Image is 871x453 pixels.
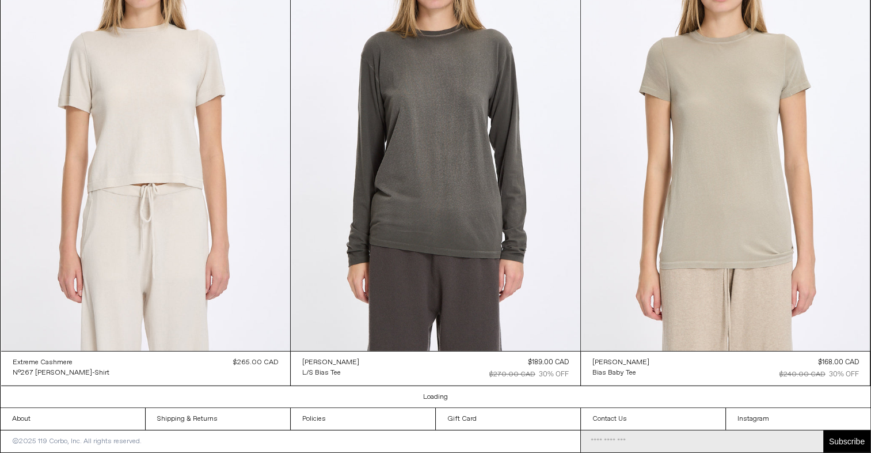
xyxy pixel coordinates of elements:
[233,357,279,368] div: $265.00 CAD
[13,368,109,378] a: N°267 [PERSON_NAME]-Shirt
[528,357,569,368] div: $189.00 CAD
[146,408,290,430] a: Shipping & Returns
[779,369,825,380] div: $240.00 CAD
[302,358,359,368] div: [PERSON_NAME]
[1,431,153,452] p: ©2025 119 Corbo, Inc. All rights reserved.
[13,358,73,368] div: Extreme Cashmere
[1,408,145,430] a: About
[828,369,858,380] div: 30% OFF
[302,357,359,368] a: [PERSON_NAME]
[581,408,725,430] a: Contact Us
[726,408,870,430] a: Instagram
[302,368,359,378] a: L/S Bias Tee
[302,368,341,378] div: L/S Bias Tee
[592,358,649,368] div: [PERSON_NAME]
[13,357,109,368] a: Extreme Cashmere
[817,357,858,368] div: $168.00 CAD
[539,369,569,380] div: 30% OFF
[436,408,580,430] a: Gift Card
[592,368,636,378] div: Bias Baby Tee
[489,369,535,380] div: $270.00 CAD
[823,431,870,452] button: Subscribe
[592,357,649,368] a: [PERSON_NAME]
[423,392,448,402] a: Loading
[592,368,649,378] a: Bias Baby Tee
[291,408,435,430] a: Policies
[581,431,823,452] input: Email Address
[13,368,109,378] div: N°267 [PERSON_NAME]-Shirt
